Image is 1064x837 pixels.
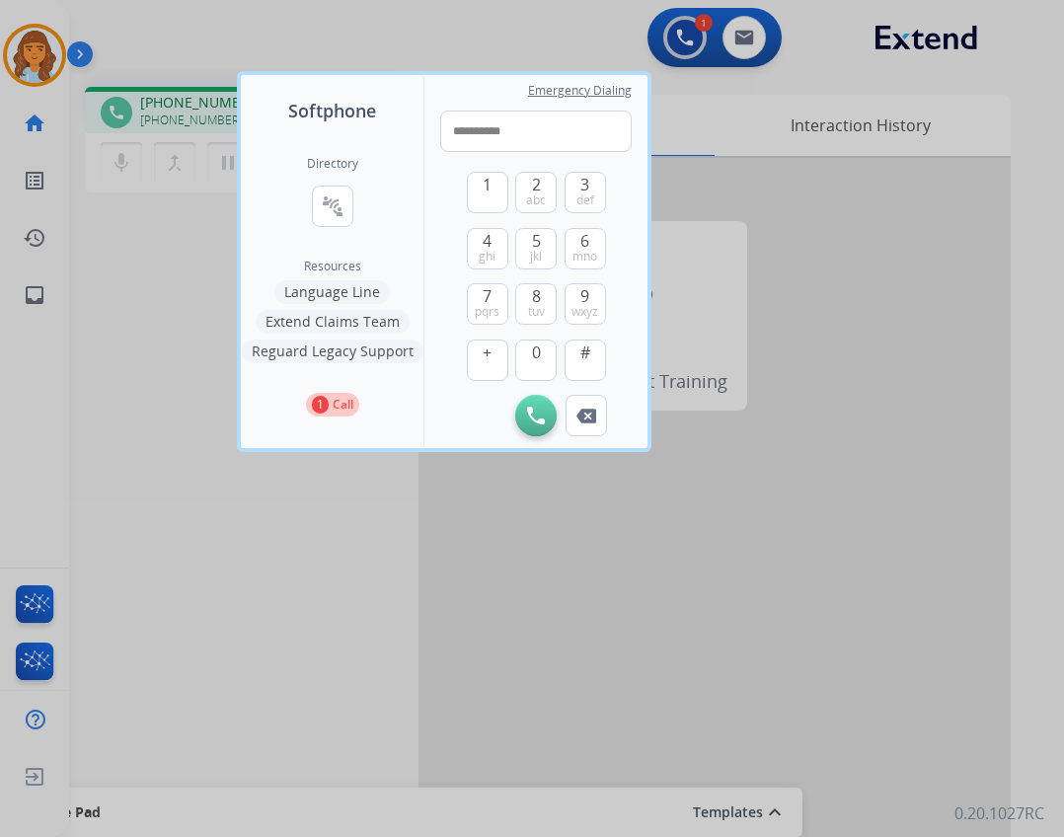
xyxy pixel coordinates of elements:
button: 5jkl [515,228,557,269]
button: Extend Claims Team [256,310,410,334]
img: call-button [527,407,545,424]
button: 4ghi [467,228,508,269]
button: 9wxyz [565,283,606,325]
span: 6 [580,229,589,253]
span: 3 [580,173,589,196]
span: abc [526,192,546,208]
span: 4 [483,229,492,253]
span: ghi [479,249,495,265]
button: 8tuv [515,283,557,325]
span: Softphone [288,97,376,124]
span: 0 [532,341,541,364]
span: Emergency Dialing [528,83,632,99]
span: 5 [532,229,541,253]
button: 7pqrs [467,283,508,325]
span: 8 [532,284,541,308]
p: 1 [312,396,329,414]
p: 0.20.1027RC [954,801,1044,825]
button: 6mno [565,228,606,269]
button: Reguard Legacy Support [242,340,423,363]
span: wxyz [571,304,598,320]
button: Language Line [274,280,390,304]
span: def [576,192,594,208]
span: + [483,341,492,364]
span: # [580,341,590,364]
button: 0 [515,340,557,381]
span: 9 [580,284,589,308]
button: 1 [467,172,508,213]
img: call-button [576,409,596,423]
button: 3def [565,172,606,213]
button: 2abc [515,172,557,213]
span: 1 [483,173,492,196]
span: 7 [483,284,492,308]
p: Call [333,396,353,414]
span: pqrs [475,304,499,320]
mat-icon: connect_without_contact [321,194,344,218]
h2: Directory [307,156,358,172]
button: + [467,340,508,381]
span: mno [572,249,597,265]
span: 2 [532,173,541,196]
button: # [565,340,606,381]
span: Resources [304,259,361,274]
button: 1Call [306,393,359,417]
span: jkl [530,249,542,265]
span: tuv [528,304,545,320]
